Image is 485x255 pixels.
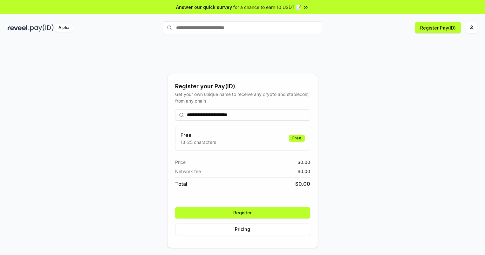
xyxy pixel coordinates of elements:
[30,24,54,32] img: pay_id
[297,168,310,175] span: $ 0.00
[175,159,186,165] span: Price
[175,207,310,218] button: Register
[181,139,216,145] p: 13-25 characters
[175,82,310,91] div: Register your Pay(ID)
[233,4,301,10] span: for a chance to earn 10 USDT 📝
[297,159,310,165] span: $ 0.00
[175,180,187,188] span: Total
[175,168,201,175] span: Network fee
[289,135,305,142] div: Free
[415,22,461,33] button: Register Pay(ID)
[176,4,232,10] span: Answer our quick survey
[295,180,310,188] span: $ 0.00
[55,24,73,32] div: Alpha
[8,24,29,32] img: reveel_dark
[175,224,310,235] button: Pricing
[181,131,216,139] h3: Free
[175,91,310,104] div: Get your own unique name to receive any crypto and stablecoin, from any chain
